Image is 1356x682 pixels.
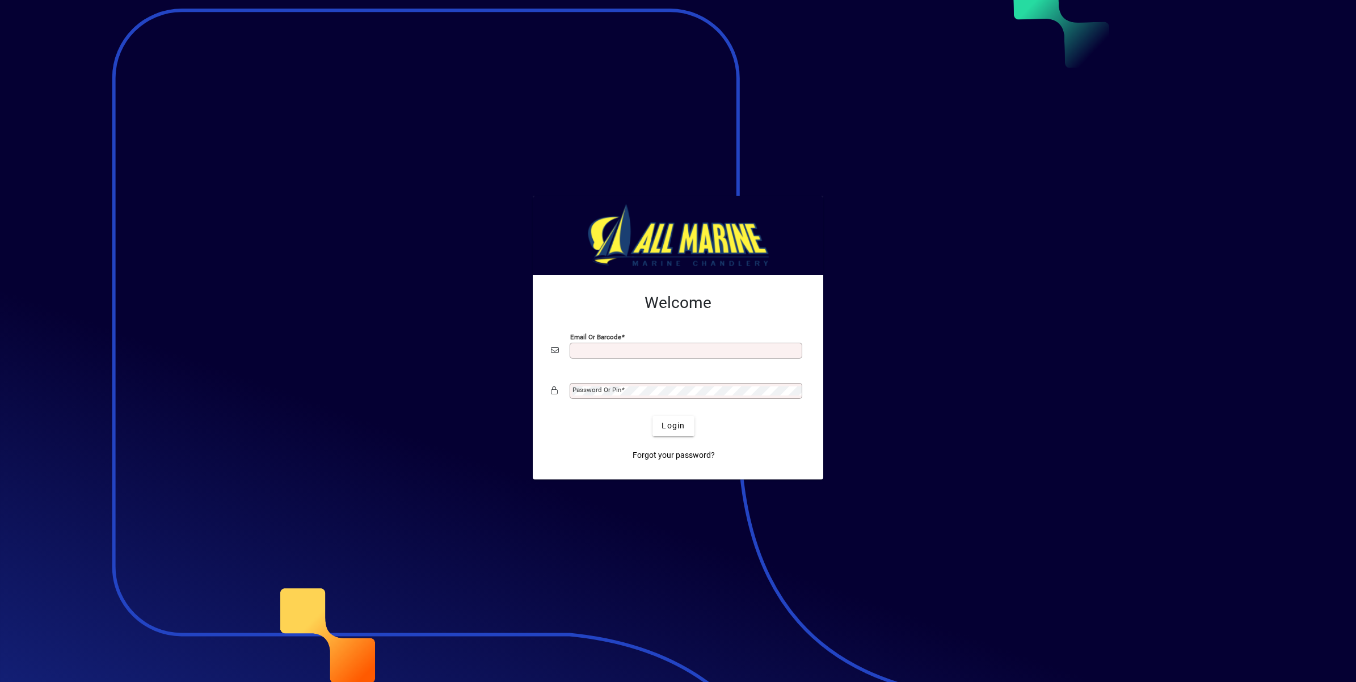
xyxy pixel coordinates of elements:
[652,416,694,436] button: Login
[633,449,715,461] span: Forgot your password?
[551,293,805,313] h2: Welcome
[572,386,621,394] mat-label: Password or Pin
[662,420,685,432] span: Login
[628,445,719,466] a: Forgot your password?
[570,332,621,340] mat-label: Email or Barcode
